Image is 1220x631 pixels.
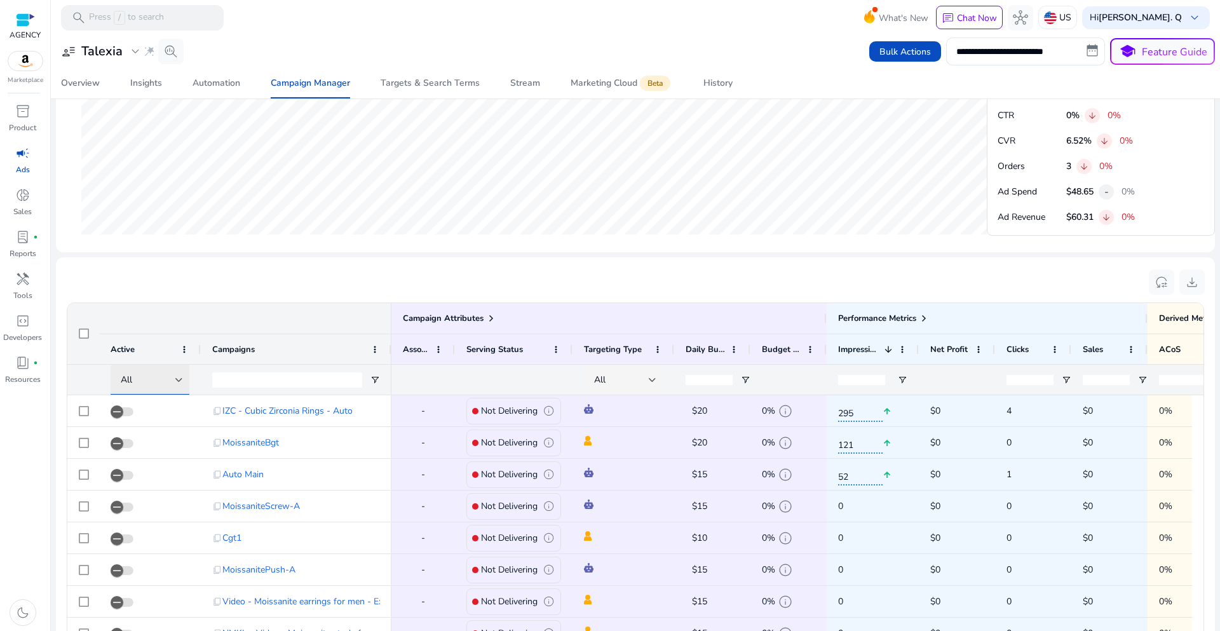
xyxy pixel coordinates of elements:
span: info [543,500,555,512]
span: info [543,595,555,607]
button: Open Filter Menu [740,375,750,385]
div: - [403,493,444,519]
span: wand_stars [143,45,156,58]
span: Clicks [1006,344,1029,355]
span: Performance Metrics [838,313,916,324]
p: Developers [3,332,42,343]
div: - [403,398,444,424]
span: Derived Metrics [1159,313,1219,324]
span: code_blocks [15,313,30,329]
span: 0% [762,493,775,519]
span: 0% [762,525,775,551]
span: donut_small [15,187,30,203]
p: $0 [1083,493,1136,519]
span: $0 [930,595,940,607]
span: Cgt1 [222,525,241,551]
span: Sales [1083,344,1103,355]
b: [PERSON_NAME]. Q [1099,11,1182,24]
div: Campaign Manager [271,79,350,88]
span: 0% [762,461,775,487]
mat-icon: edit [736,465,752,484]
span: hub [1013,10,1028,25]
p: Marketplace [8,76,43,85]
p: CTR [998,109,1061,122]
span: info [778,467,793,482]
span: fiber_manual_record [33,234,38,240]
span: $0 [930,468,940,480]
span: Associated Rules [403,344,430,355]
span: Impressions [838,344,879,355]
p: US [1059,6,1071,29]
span: Targeting Type [584,344,642,355]
p: 6.52% [1066,134,1092,147]
p: Not Delivering [481,430,538,456]
button: hub [1008,5,1033,31]
span: Auto Main [222,461,264,487]
p: $0 [1083,557,1136,583]
span: book_4 [15,355,30,370]
span: 0% [762,557,775,583]
span: Campaigns [212,344,255,355]
span: ACoS [1159,344,1181,355]
span: Serving Status [466,344,523,355]
p: Chat Now [957,12,997,24]
p: Not Delivering [481,398,538,424]
div: History [703,79,733,88]
div: - [403,557,444,583]
p: 0 [838,588,907,614]
span: Budget Used [762,344,801,355]
span: keyboard_arrow_down [1187,10,1202,25]
div: - [403,525,444,551]
span: campaign [15,146,30,161]
button: search_insights [158,39,184,64]
p: $60.31 [1066,210,1094,224]
p: $48.65 [1066,185,1094,198]
p: 0% [1159,588,1216,614]
span: $0 [930,500,940,512]
p: Not Delivering [481,461,538,487]
p: 0 [838,557,907,583]
span: $20 [692,405,707,417]
p: Resources [5,374,41,385]
mat-icon: edit [736,433,752,452]
p: 0% [1159,430,1216,456]
div: Stream [510,79,540,88]
p: $0 [1083,461,1136,487]
p: Press to search [89,11,164,25]
span: info [543,532,555,544]
div: Targets & Search Terms [381,79,480,88]
span: info [543,564,555,576]
button: Open Filter Menu [1137,375,1148,385]
span: info [778,562,793,578]
span: 52 [838,464,883,485]
span: 4 [1006,398,1060,424]
p: $0 [1083,525,1136,551]
span: info [778,499,793,514]
div: Insights [130,79,162,88]
span: All [594,374,606,386]
p: 0% [1066,109,1080,122]
span: info [778,404,793,419]
span: MoissanitePush-A [222,557,295,583]
p: Reports [10,248,36,259]
h3: Talexia [81,44,123,59]
img: us.svg [1044,11,1057,24]
span: 121 [838,432,883,454]
span: 0 [1006,588,1060,614]
button: Open Filter Menu [897,375,907,385]
p: 0% [1159,525,1216,551]
input: Campaigns Filter Input [212,372,362,388]
p: Feature Guide [1142,44,1207,60]
p: $0 [1083,588,1136,614]
span: inventory_2 [15,104,30,119]
span: content_copy [212,597,222,607]
span: info [778,531,793,546]
span: info [778,435,793,451]
span: arrow_downward [1079,161,1089,172]
p: 0% [1159,398,1216,424]
span: 0% [762,588,775,614]
span: expand_more [128,44,143,59]
span: search [71,10,86,25]
p: 0% [1099,159,1113,173]
mat-icon: arrow_upward [883,398,891,424]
